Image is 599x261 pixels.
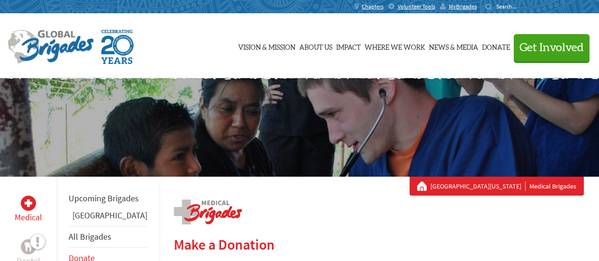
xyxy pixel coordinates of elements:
img: Medical [25,199,32,207]
div: Dental [21,239,36,254]
li: Panama [69,209,147,226]
span: Get Involved [519,42,584,54]
img: Global Brigades Celebrating 20 Years [101,30,134,64]
img: logo-medical.png [174,199,242,225]
span: Chapters [362,3,384,10]
div: Medical [21,196,36,211]
img: Dental [25,242,32,251]
img: Global Brigades Logo [8,30,94,64]
p: Medical [15,211,42,224]
a: [GEOGRAPHIC_DATA][US_STATE] [430,181,526,191]
a: MedicalMedical [15,196,42,224]
span: Volunteer Tools [398,3,435,10]
a: Impact [336,22,361,70]
a: All Brigades [69,231,111,242]
a: About Us [299,22,332,70]
button: Get Involved [514,34,590,61]
a: [GEOGRAPHIC_DATA] [72,210,147,221]
a: Upcoming Brigades [69,193,139,204]
input: Search... [496,3,523,10]
div: Medical Brigades [417,181,576,191]
h2: Make a Donation [174,236,584,253]
li: All Brigades [69,226,147,248]
li: Upcoming Brigades [69,188,147,209]
a: News & Media [429,22,478,70]
a: Vision & Mission [238,22,295,70]
span: MyBrigades [449,3,477,10]
a: Where We Work [365,22,425,70]
a: Donate [482,22,510,70]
